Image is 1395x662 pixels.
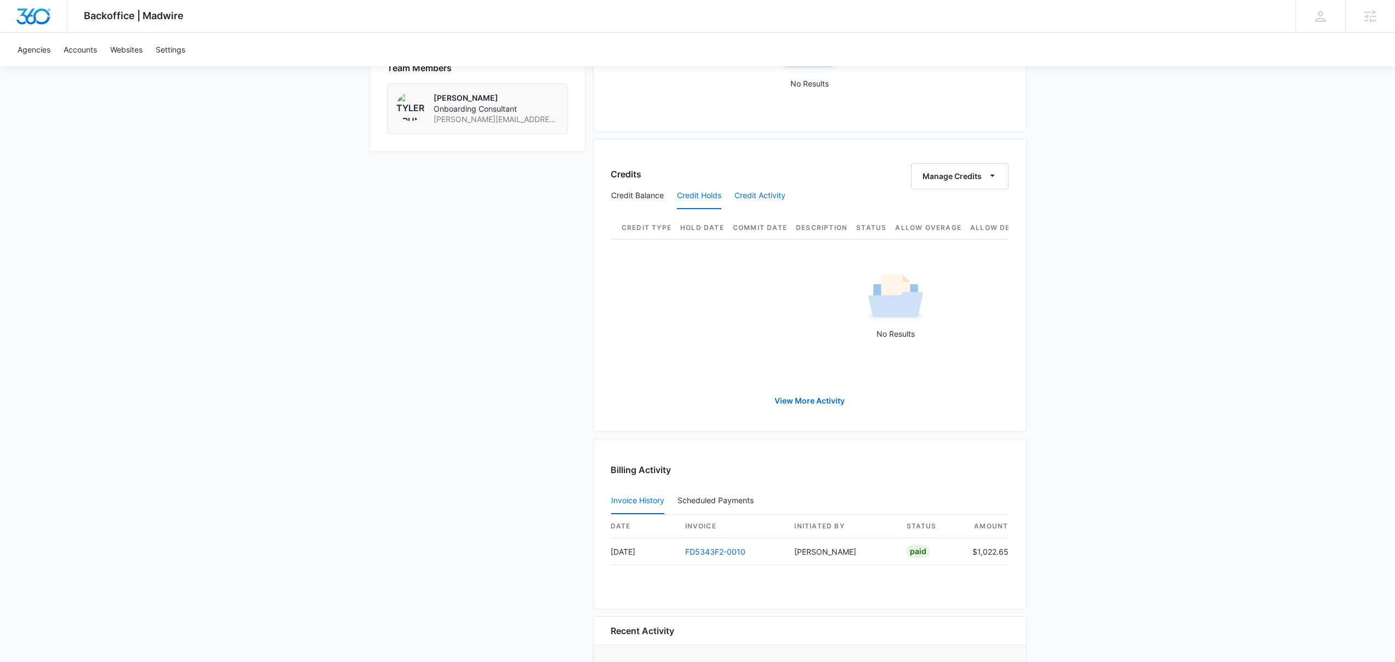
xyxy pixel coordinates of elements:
[964,515,1009,538] th: amount
[680,223,724,233] span: Hold Date
[785,515,897,538] th: Initiated By
[434,103,559,114] span: Onboarding Consultant
[677,183,721,209] button: Credit Holds
[868,270,923,325] img: No Results
[907,545,930,558] div: Paid
[149,33,192,66] a: Settings
[898,515,964,538] th: status
[733,223,787,233] span: Commit Date
[396,93,425,121] img: Tyler Brungardt
[104,33,149,66] a: Websites
[785,538,897,565] td: [PERSON_NAME]
[622,223,671,233] span: Credit Type
[611,624,674,637] h6: Recent Activity
[387,61,452,74] span: Team Members
[764,388,856,414] a: View More Activity
[911,163,1009,189] button: Manage Credits
[970,223,1030,233] span: Allow Deficit
[895,223,961,233] span: Allow Overage
[685,547,745,556] a: FD5343F2-0010
[734,183,785,209] button: Credit Activity
[611,463,1009,476] h3: Billing Activity
[611,538,676,565] td: [DATE]
[856,223,886,233] span: Status
[611,328,1181,339] p: No Results
[434,114,559,125] span: [PERSON_NAME][EMAIL_ADDRESS][PERSON_NAME][DOMAIN_NAME]
[611,78,1008,89] p: No Results
[676,515,786,538] th: invoice
[796,223,847,233] span: Description
[611,168,641,181] h3: Credits
[84,10,184,21] span: Backoffice | Madwire
[434,93,559,103] p: [PERSON_NAME]
[11,33,57,66] a: Agencies
[964,538,1009,565] td: $1,022.65
[611,183,664,209] button: Credit Balance
[611,515,676,538] th: date
[57,33,104,66] a: Accounts
[611,488,664,514] button: Invoice History
[677,497,758,504] div: Scheduled Payments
